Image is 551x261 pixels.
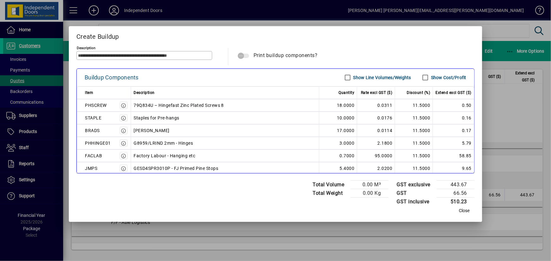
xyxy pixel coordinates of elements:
td: 5.79 [433,137,474,149]
td: GST [393,189,437,197]
td: 11.5000 [395,112,433,124]
td: 0.00 M³ [350,180,388,189]
td: G8959/LRIND 2mm - Hinges [131,137,319,149]
div: 2.1800 [360,139,392,147]
td: GST inclusive [393,197,437,206]
div: BRADS [85,127,100,134]
div: JMPS [85,165,97,172]
td: Total Weight [309,189,350,197]
span: Close [459,207,470,214]
td: 18.0000 [319,99,357,112]
div: PHHINGE01 [85,139,111,147]
td: GESD4SPR3010P - FJ Primed Pine Stops [131,162,319,175]
h2: Create Buildup [69,26,482,44]
td: 0.16 [433,112,474,124]
td: Total Volume [309,180,350,189]
td: GST exclusive [393,180,437,189]
td: 0.7000 [319,149,357,162]
td: 510.23 [437,197,475,206]
td: [PERSON_NAME] [131,124,319,137]
td: Factory Labour - Hanging etc [131,149,319,162]
td: 17.0000 [319,124,357,137]
td: 0.50 [433,99,474,112]
td: 0.00 Kg [350,189,388,197]
td: 3.0000 [319,137,357,149]
td: 9.65 [433,162,474,175]
td: 10.0000 [319,112,357,124]
div: 0.0176 [360,114,392,122]
td: 443.67 [437,180,475,189]
div: FACLAB [85,152,102,159]
span: Item [85,89,93,96]
td: 66.56 [437,189,475,197]
td: 58.85 [433,149,474,162]
mat-label: Description [77,46,95,50]
div: 2.0200 [360,165,392,172]
td: 0.17 [433,124,474,137]
span: Rate excl GST ($) [361,89,392,96]
span: Extend excl GST ($) [435,89,471,96]
button: Close [454,205,475,216]
label: Show Cost/Profit [430,74,466,81]
td: 11.5000 [395,162,433,175]
span: Quantity [338,89,354,96]
span: Print buildup components? [254,52,318,58]
label: Show Line Volumes/Weights [352,74,411,81]
span: Discount (%) [407,89,430,96]
div: 0.0311 [360,101,392,109]
td: Staples for Pre-hangs [131,112,319,124]
td: 5.4000 [319,162,357,175]
div: Buildup Components [85,72,139,83]
span: Description [134,89,155,96]
div: 0.0114 [360,127,392,134]
td: 11.5000 [395,137,433,149]
td: 79Q834U – Hingefast Zinc Plated Screws 8 [131,99,319,112]
td: 11.5000 [395,149,433,162]
td: 11.5000 [395,124,433,137]
div: 95.0000 [360,152,392,159]
div: PHSCREW [85,101,107,109]
td: 11.5000 [395,99,433,112]
div: STAPLE [85,114,101,122]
